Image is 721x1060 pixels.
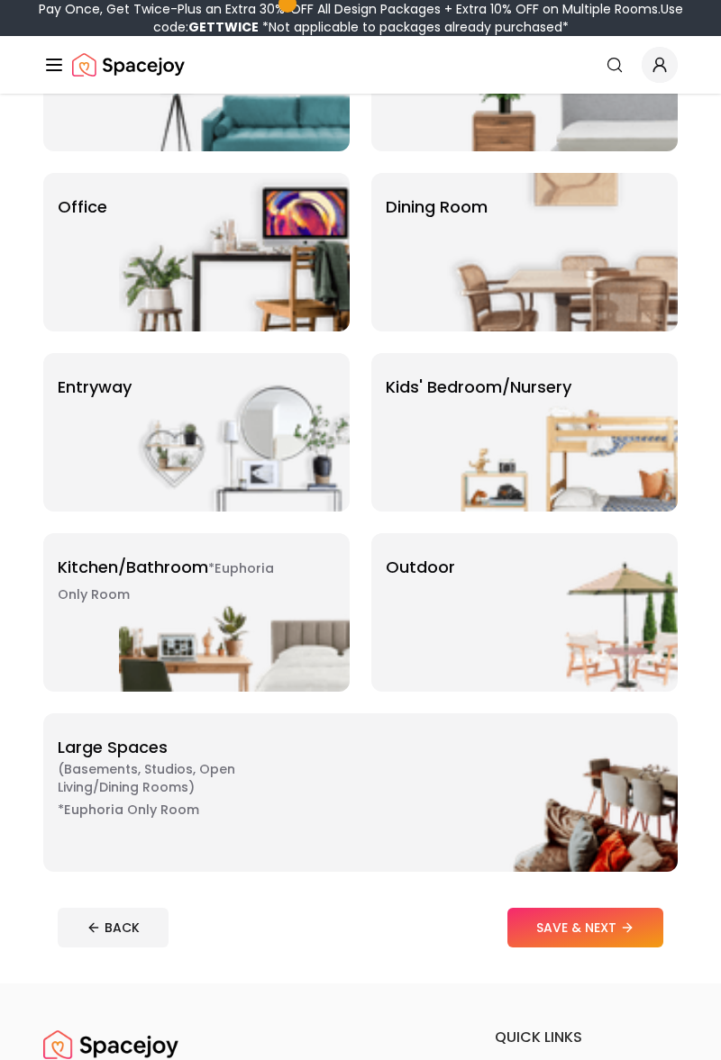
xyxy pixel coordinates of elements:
span: ( Basements, Studios, Open living/dining rooms ) [58,760,283,796]
img: Office [119,173,350,331]
p: Large Spaces [58,735,283,822]
img: entryway [119,353,350,512]
img: Kitchen/Bathroom *Euphoria Only [119,533,350,692]
img: Spacejoy Logo [72,47,185,83]
a: Spacejoy [72,47,185,83]
p: Office [58,195,107,220]
small: *Euphoria Only Room [58,801,199,819]
p: Dining Room [386,195,488,220]
span: *Not applicable to packages already purchased* [259,18,569,36]
p: entryway [58,375,132,400]
p: Kids' Bedroom/Nursery [386,375,571,400]
b: GETTWICE [188,18,259,36]
img: Outdoor [447,533,678,692]
button: SAVE & NEXT [507,908,663,947]
p: Outdoor [386,555,455,580]
img: Kids' Bedroom/Nursery [447,353,678,512]
button: BACK [58,908,169,947]
img: Dining Room [447,173,678,331]
nav: Global [43,36,678,94]
img: Large Spaces *Euphoria Only [447,713,678,872]
h6: quick links [495,1027,678,1048]
p: Kitchen/Bathroom [58,555,283,607]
